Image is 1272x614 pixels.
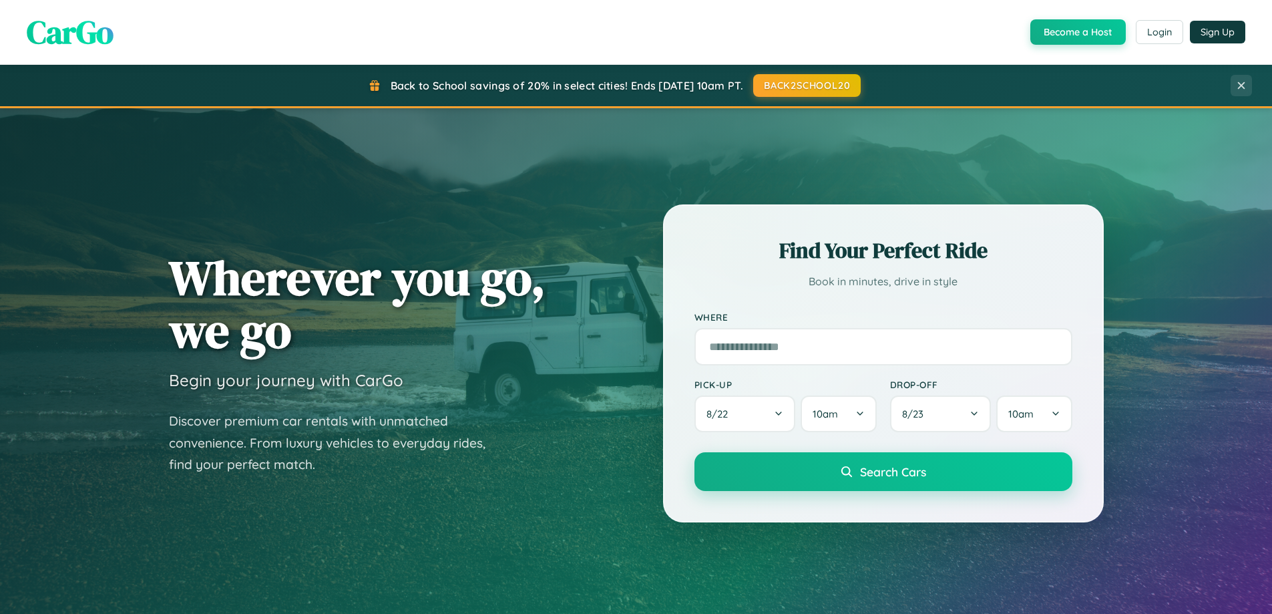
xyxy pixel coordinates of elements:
span: Back to School savings of 20% in select cities! Ends [DATE] 10am PT. [391,79,743,92]
h1: Wherever you go, we go [169,251,546,357]
button: Sign Up [1190,21,1245,43]
span: 10am [813,408,838,420]
p: Book in minutes, drive in style [694,272,1072,291]
label: Where [694,311,1072,323]
button: Become a Host [1030,19,1126,45]
button: Search Cars [694,452,1072,491]
button: BACK2SCHOOL20 [753,74,861,97]
span: Search Cars [860,464,926,479]
span: 10am [1008,408,1034,420]
span: 8 / 22 [706,408,734,420]
button: 8/22 [694,396,796,432]
span: CarGo [27,10,114,54]
h2: Find Your Perfect Ride [694,236,1072,265]
label: Drop-off [890,379,1072,390]
button: 10am [996,396,1072,432]
h3: Begin your journey with CarGo [169,370,403,390]
label: Pick-up [694,379,877,390]
button: 10am [801,396,876,432]
button: Login [1136,20,1183,44]
p: Discover premium car rentals with unmatched convenience. From luxury vehicles to everyday rides, ... [169,410,503,476]
span: 8 / 23 [902,408,930,420]
button: 8/23 [890,396,992,432]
